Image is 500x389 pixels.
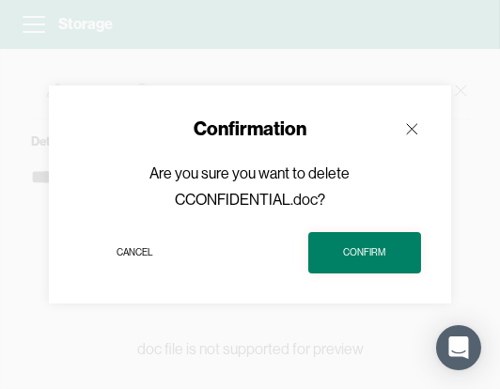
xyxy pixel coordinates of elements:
div: Confirm [344,243,386,262]
div: Cancel [117,243,154,262]
button: Confirm [308,232,421,273]
button: Cancel [79,232,192,273]
div: Confirmation [194,116,306,142]
div: Are you sure you want to delete CCONFIDENTIAL.doc? [79,161,421,213]
div: Open Intercom Messenger [436,325,481,370]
